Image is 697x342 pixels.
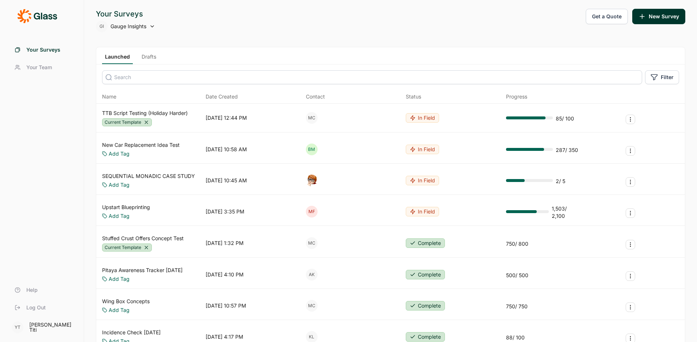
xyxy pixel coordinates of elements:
[632,9,685,24] button: New Survey
[206,93,238,100] span: Date Created
[96,21,108,32] div: GI
[102,267,183,274] a: Pitaya Awareness Tracker [DATE]
[556,178,565,185] div: 2 / 5
[306,112,318,124] div: MC
[406,301,445,311] button: Complete
[26,46,60,53] span: Your Surveys
[406,176,439,185] button: In Field
[306,175,318,186] img: o7kyh2p2njg4amft5nuk.png
[206,239,244,247] div: [DATE] 1:32 PM
[206,177,247,184] div: [DATE] 10:45 AM
[506,240,528,248] div: 750 / 800
[626,177,635,187] button: Survey Actions
[206,333,243,341] div: [DATE] 4:17 PM
[102,53,133,64] a: Launched
[26,286,38,294] span: Help
[556,146,578,154] div: 287 / 350
[306,269,318,280] div: AK
[406,145,439,154] button: In Field
[102,235,184,242] a: Stuffed Crust Offers Concept Test
[306,237,318,249] div: MC
[586,9,628,24] button: Get a Quote
[109,212,130,220] a: Add Tag
[102,172,195,180] a: SEQUENTIAL MONADIC CASE STUDY
[109,181,130,189] a: Add Tag
[102,93,116,100] span: Name
[306,93,325,100] div: Contact
[306,206,318,218] div: MF
[406,93,421,100] div: Status
[102,204,150,211] a: Upstart Blueprinting
[626,271,635,281] button: Survey Actions
[102,141,180,149] a: New Car Replacement Idea Test
[661,74,674,81] span: Filter
[556,115,574,122] div: 85 / 100
[206,271,244,278] div: [DATE] 4:10 PM
[206,146,247,153] div: [DATE] 10:58 AM
[139,53,159,64] a: Drafts
[645,70,679,84] button: Filter
[406,207,439,216] button: In Field
[626,208,635,218] button: Survey Actions
[206,114,247,122] div: [DATE] 12:44 PM
[102,244,152,252] div: Current Template
[102,118,152,126] div: Current Template
[109,150,130,157] a: Add Tag
[406,270,445,279] button: Complete
[96,9,155,19] div: Your Surveys
[306,144,318,155] div: BM
[406,113,439,123] button: In Field
[406,332,445,342] button: Complete
[506,272,528,279] div: 500 / 500
[406,238,445,248] button: Complete
[102,70,642,84] input: Search
[102,109,188,117] a: TTB Script Testing (Holiday Harder)
[12,321,23,333] div: YT
[109,306,130,314] a: Add Tag
[626,115,635,124] button: Survey Actions
[552,205,579,220] div: 1,503 / 2,100
[206,302,246,309] div: [DATE] 10:57 PM
[506,303,528,310] div: 750 / 750
[626,302,635,312] button: Survey Actions
[506,334,525,341] div: 88 / 100
[109,275,130,283] a: Add Tag
[26,64,52,71] span: Your Team
[26,304,46,311] span: Log Out
[626,240,635,249] button: Survey Actions
[102,329,161,336] a: Incidence Check [DATE]
[506,93,527,100] div: Progress
[626,146,635,156] button: Survey Actions
[29,322,75,332] div: [PERSON_NAME] Titi
[102,298,150,305] a: Wing Box Concepts
[206,208,244,215] div: [DATE] 3:35 PM
[110,23,146,30] span: Gauge Insights
[306,300,318,312] div: MC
